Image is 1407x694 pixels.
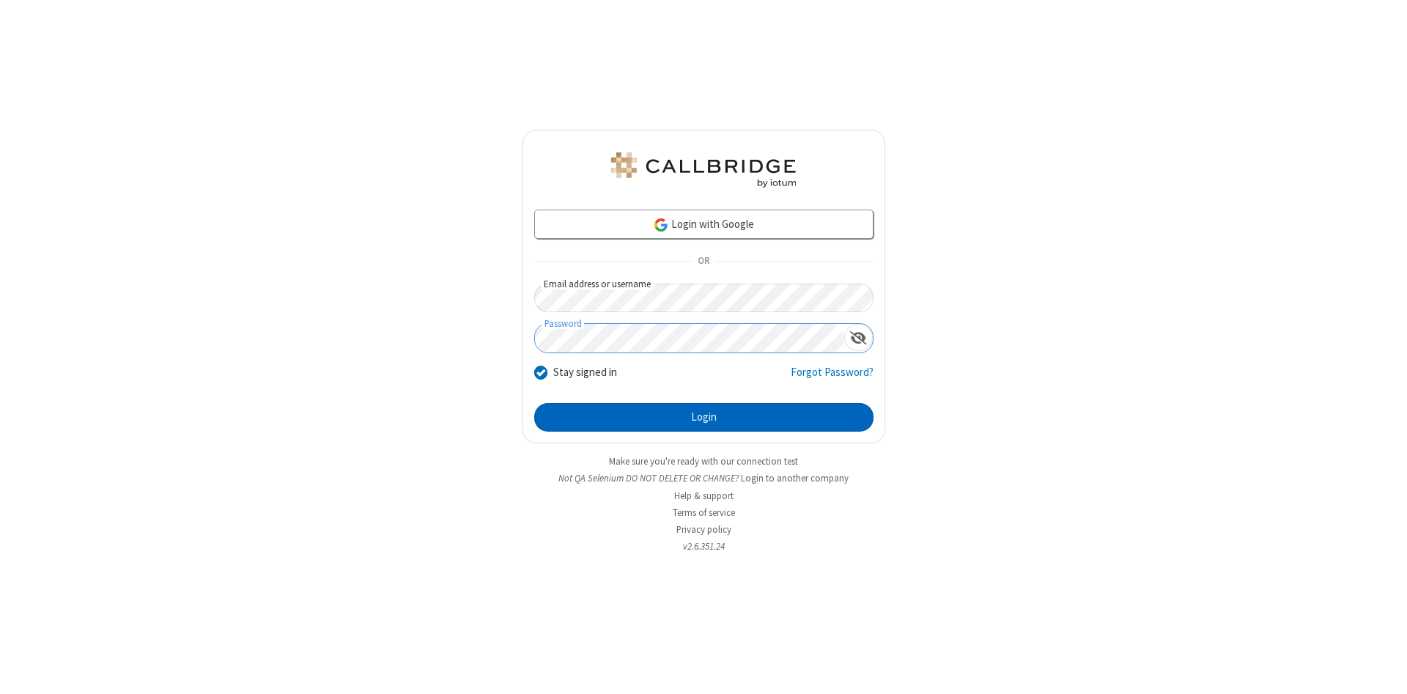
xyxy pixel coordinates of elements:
button: Login to another company [741,471,849,485]
div: Show password [844,324,873,351]
input: Email address or username [534,284,874,312]
a: Login with Google [534,210,874,239]
span: OR [692,251,715,272]
img: google-icon.png [653,217,669,233]
a: Privacy policy [676,523,731,536]
input: Password [535,324,844,352]
button: Login [534,403,874,432]
li: v2.6.351.24 [522,539,885,553]
a: Forgot Password? [791,364,874,392]
label: Stay signed in [553,364,617,381]
iframe: Chat [1370,656,1396,684]
li: Not QA Selenium DO NOT DELETE OR CHANGE? [522,471,885,485]
a: Help & support [674,490,734,502]
a: Make sure you're ready with our connection test [609,455,798,468]
img: QA Selenium DO NOT DELETE OR CHANGE [608,152,799,188]
a: Terms of service [673,506,735,519]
